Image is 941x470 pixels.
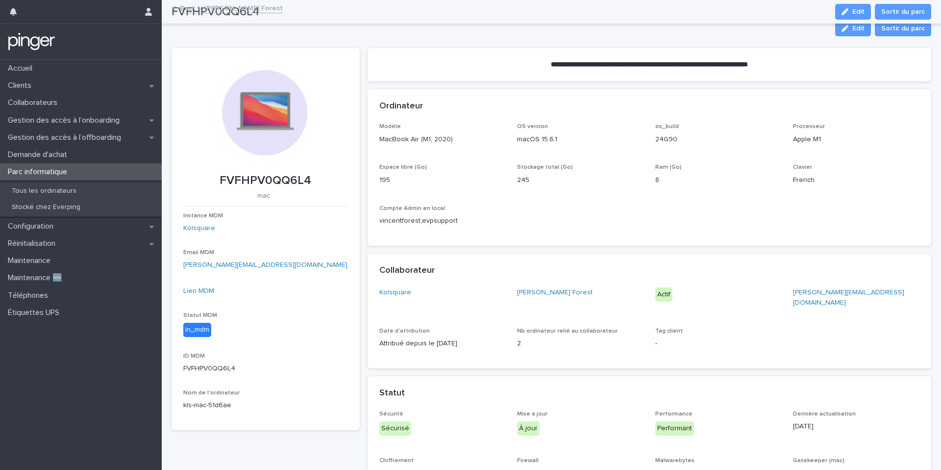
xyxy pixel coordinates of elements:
[4,256,58,265] p: Maintenance
[4,273,70,283] p: Maintenance 🆕
[183,400,348,411] p: kls-mac-51d6ae
[793,124,825,130] span: Processeur
[379,101,423,112] h2: Ordinateur
[655,287,672,302] div: Actif
[655,421,694,436] div: Performant
[379,134,506,145] p: MacBook Air (M1, 2020)
[4,133,129,142] p: Gestion des accès à l’offboarding
[4,187,84,195] p: Tous les ordinateurs
[8,32,55,52] img: mTgBEunGTSyRkCgitkcU
[4,203,88,211] p: Stocké chez Everping
[4,64,40,73] p: Accueil
[835,21,871,36] button: Edit
[379,411,403,417] span: Sécurité
[655,339,782,349] p: -
[793,175,919,185] p: French
[793,411,856,417] span: Dernière actualisation
[517,458,539,464] span: Firewall
[517,287,593,298] a: [PERSON_NAME] Forest
[881,24,925,33] span: Sortir du parc
[379,124,401,130] span: Modèle
[655,328,683,334] span: Tag client
[4,116,127,125] p: Gestion des accès à l’onboarding
[183,223,215,234] a: Kolsquare
[183,353,205,359] span: ID MDM
[4,150,75,159] p: Demande d'achat
[379,328,430,334] span: Date d'attribution
[379,265,435,276] h2: Collaborateur
[655,124,679,130] span: os_build
[4,239,63,248] p: Réinitialisation
[379,388,405,399] h2: Statut
[517,175,644,185] p: 245
[793,421,919,432] p: [DATE]
[183,390,240,396] span: Nom de l'ordinateur
[183,250,214,256] span: Email MDM
[793,289,904,306] a: [PERSON_NAME][EMAIL_ADDRESS][DOMAIN_NAME]
[517,164,573,170] span: Stockage total (Go)
[4,222,61,231] p: Configuration
[183,364,348,374] p: FVFHPV0QQ6L4
[517,134,644,145] p: macOS 15.6.1
[793,458,844,464] span: Gatekeeper (mac)
[183,261,347,268] a: [PERSON_NAME][EMAIL_ADDRESS][DOMAIN_NAME]
[793,164,812,170] span: Clavier
[180,2,283,13] a: Back to[PERSON_NAME] Forest
[183,287,214,294] a: Lien MDM
[517,328,618,334] span: Nb ordinateur relié au collaborateur
[4,98,65,107] p: Collaborateurs
[379,175,506,185] p: 195
[4,308,67,317] p: Étiquettes UPS
[379,458,414,464] span: Chiffrement
[875,21,931,36] button: Sortir du parc
[517,339,644,349] p: 2
[183,174,348,188] p: FVFHPV0QQ6L4
[655,411,693,417] span: Performance
[655,175,782,185] p: 8
[517,411,547,417] span: Mise à jour
[379,287,411,298] a: Kolsquare
[4,81,39,90] p: Clients
[852,25,865,32] span: Edit
[4,291,56,300] p: Téléphones
[379,421,411,436] div: Sécurisé
[379,164,427,170] span: Espace libre (Go)
[517,124,548,130] span: OS version
[4,167,75,177] p: Parc informatique
[655,458,694,464] span: Malwarebytes
[183,323,211,337] div: in_mdm
[183,192,344,200] p: mac
[183,213,223,219] span: Instance MDM
[655,164,682,170] span: Ram (Go)
[379,339,506,349] p: Attribué depuis le [DATE]
[517,421,540,436] div: À jour
[183,313,217,318] span: Statut MDM
[379,216,506,226] p: vincentforest,evpsupport
[379,206,445,211] span: Compte Admin en local
[793,134,919,145] p: Apple M1
[655,134,782,145] p: 24G90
